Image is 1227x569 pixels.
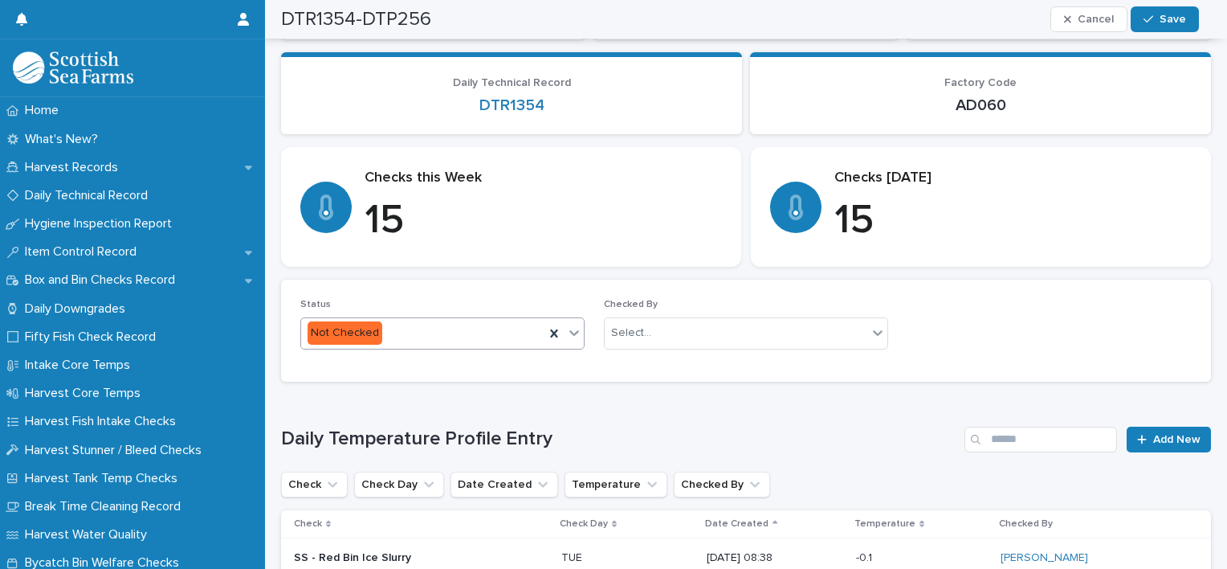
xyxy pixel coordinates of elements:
[611,325,651,342] div: Select...
[281,472,348,497] button: Check
[834,197,1192,245] p: 15
[18,471,190,486] p: Harvest Tank Temp Checks
[450,472,558,497] button: Date Created
[1127,427,1211,452] a: Add New
[18,272,188,288] p: Box and Bin Checks Record
[18,244,149,260] p: Item Control Record
[18,301,138,317] p: Daily Downgrades
[308,321,382,345] div: Not Checked
[1160,14,1186,25] span: Save
[674,472,770,497] button: Checked By
[999,515,1053,533] p: Checked By
[281,8,431,31] h2: DTR1354-DTP256
[1153,434,1201,445] span: Add New
[18,132,111,147] p: What's New?
[1050,6,1127,32] button: Cancel
[294,551,548,565] p: SS - Red Bin Ice Slurry
[604,300,658,309] span: Checked By
[18,160,131,175] p: Harvest Records
[13,51,133,84] img: mMrefqRFQpe26GRNOUkG
[18,216,185,231] p: Hygiene Inspection Report
[964,427,1117,452] input: Search
[18,330,169,345] p: Fifty Fish Check Record
[18,103,71,118] p: Home
[300,300,331,309] span: Status
[281,428,958,451] h1: Daily Temperature Profile Entry
[453,77,571,88] span: Daily Technical Record
[294,515,322,533] p: Check
[365,197,722,245] p: 15
[561,548,585,565] p: TUE
[1131,6,1199,32] button: Save
[18,414,189,429] p: Harvest Fish Intake Checks
[354,472,444,497] button: Check Day
[834,170,1192,187] p: Checks [DATE]
[18,527,160,542] p: Harvest Water Quality
[18,188,161,203] p: Daily Technical Record
[705,515,768,533] p: Date Created
[944,77,1017,88] span: Factory Code
[18,499,194,514] p: Break Time Cleaning Record
[769,96,1192,115] p: AD060
[1078,14,1114,25] span: Cancel
[1001,551,1088,565] a: [PERSON_NAME]
[565,472,667,497] button: Temperature
[18,358,143,373] p: Intake Core Temps
[560,515,608,533] p: Check Day
[707,551,842,565] p: [DATE] 08:38
[365,170,722,187] p: Checks this Week
[18,386,153,401] p: Harvest Core Temps
[479,96,544,115] a: DTR1354
[856,548,875,565] p: -0.1
[854,515,915,533] p: Temperature
[18,443,214,458] p: Harvest Stunner / Bleed Checks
